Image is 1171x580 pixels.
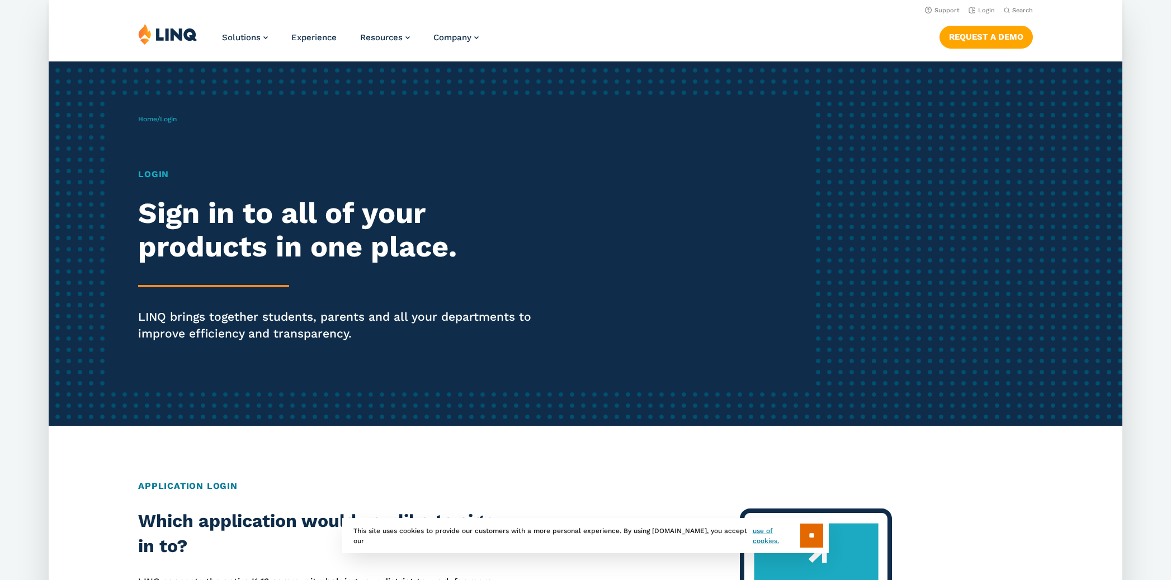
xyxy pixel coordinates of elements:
[939,26,1033,48] a: Request a Demo
[360,32,403,42] span: Resources
[138,23,197,45] img: LINQ | K‑12 Software
[753,526,800,546] a: use of cookies.
[138,115,157,123] a: Home
[433,32,479,42] a: Company
[49,3,1122,16] nav: Utility Navigation
[138,115,177,123] span: /
[160,115,177,123] span: Login
[342,518,829,553] div: This site uses cookies to provide our customers with a more personal experience. By using [DOMAIN...
[138,479,1033,493] h2: Application Login
[1004,6,1033,15] button: Open Search Bar
[433,32,471,42] span: Company
[969,7,995,14] a: Login
[138,508,495,559] h2: Which application would you like to sign in to?
[925,7,960,14] a: Support
[138,308,552,342] p: LINQ brings together students, parents and all your departments to improve efficiency and transpa...
[360,32,410,42] a: Resources
[222,23,479,60] nav: Primary Navigation
[1012,7,1033,14] span: Search
[138,197,552,264] h2: Sign in to all of your products in one place.
[222,32,268,42] a: Solutions
[138,168,552,181] h1: Login
[939,23,1033,48] nav: Button Navigation
[222,32,261,42] span: Solutions
[291,32,337,42] a: Experience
